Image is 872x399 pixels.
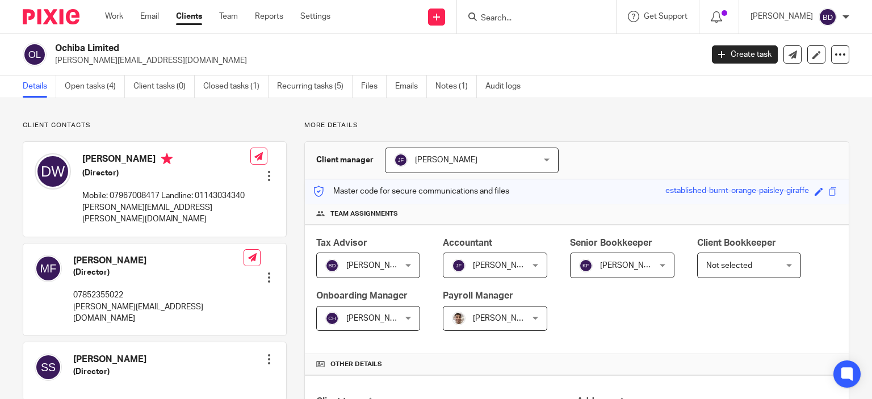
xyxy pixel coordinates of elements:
img: svg%3E [452,259,466,272]
h5: (Director) [82,167,250,179]
span: Client Bookkeeper [697,238,776,247]
span: Get Support [644,12,687,20]
span: [PERSON_NAME] [473,262,535,270]
p: 07852355022 [73,289,244,301]
span: Other details [330,360,382,369]
img: svg%3E [819,8,837,26]
h4: [PERSON_NAME] [73,354,146,366]
p: Master code for secure communications and files [313,186,509,197]
span: [PERSON_NAME] [346,314,409,322]
a: Clients [176,11,202,22]
span: [PERSON_NAME] [600,262,663,270]
p: [PERSON_NAME][EMAIL_ADDRESS][DOMAIN_NAME] [55,55,695,66]
a: Recurring tasks (5) [277,75,353,98]
span: [PERSON_NAME] [473,314,535,322]
img: Pixie [23,9,79,24]
img: svg%3E [394,153,408,167]
h4: [PERSON_NAME] [73,255,244,267]
i: Primary [161,153,173,165]
a: Open tasks (4) [65,75,125,98]
img: PXL_20240409_141816916.jpg [452,312,466,325]
a: Email [140,11,159,22]
a: Emails [395,75,427,98]
img: svg%3E [35,354,62,381]
p: More details [304,121,849,130]
a: Reports [255,11,283,22]
p: Mobile: 07967008417 Landline: 01143034340 [82,190,250,201]
h2: Ochiba Limited [55,43,567,54]
p: [PERSON_NAME] [751,11,813,22]
img: svg%3E [35,255,62,282]
input: Search [480,14,582,24]
a: Details [23,75,56,98]
a: Notes (1) [435,75,477,98]
a: Client tasks (0) [133,75,195,98]
a: Settings [300,11,330,22]
span: Onboarding Manager [316,291,408,300]
span: Payroll Manager [443,291,513,300]
img: svg%3E [325,312,339,325]
h5: (Director) [73,366,146,377]
span: [PERSON_NAME] [415,156,477,164]
span: Accountant [443,238,492,247]
h3: Client manager [316,154,374,166]
a: Files [361,75,387,98]
img: svg%3E [35,153,71,190]
img: svg%3E [579,259,593,272]
a: Work [105,11,123,22]
p: [PERSON_NAME][EMAIL_ADDRESS][DOMAIN_NAME] [73,301,244,325]
span: [PERSON_NAME] [346,262,409,270]
img: svg%3E [23,43,47,66]
span: Senior Bookkeeper [570,238,652,247]
span: Team assignments [330,209,398,219]
a: Team [219,11,238,22]
div: established-burnt-orange-paisley-giraffe [665,185,809,198]
p: [PERSON_NAME][EMAIL_ADDRESS][PERSON_NAME][DOMAIN_NAME] [82,202,250,225]
a: Closed tasks (1) [203,75,269,98]
h4: [PERSON_NAME] [82,153,250,167]
span: Not selected [706,262,752,270]
a: Audit logs [485,75,529,98]
a: Create task [712,45,778,64]
p: Client contacts [23,121,287,130]
h5: (Director) [73,267,244,278]
img: svg%3E [325,259,339,272]
span: Tax Advisor [316,238,367,247]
